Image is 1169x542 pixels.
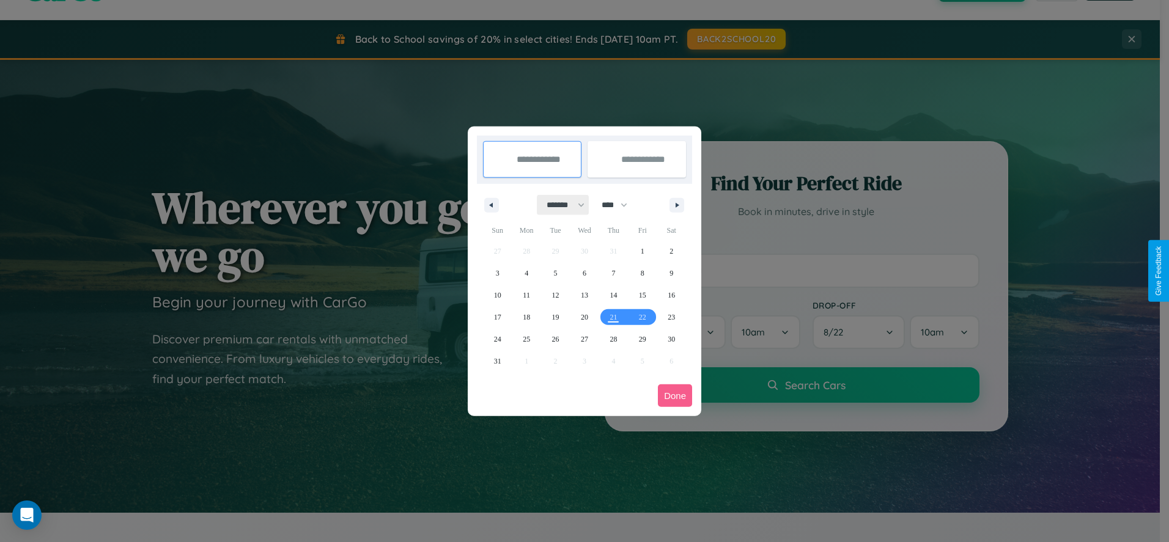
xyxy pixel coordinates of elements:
span: 13 [581,284,588,306]
div: Give Feedback [1154,246,1163,296]
span: 28 [610,328,617,350]
span: Fri [628,221,657,240]
button: Done [658,384,692,407]
button: 11 [512,284,540,306]
button: 25 [512,328,540,350]
span: 3 [496,262,500,284]
button: 17 [483,306,512,328]
span: Tue [541,221,570,240]
span: 22 [639,306,646,328]
button: 16 [657,284,686,306]
button: 20 [570,306,599,328]
button: 5 [541,262,570,284]
button: 27 [570,328,599,350]
span: 10 [494,284,501,306]
button: 13 [570,284,599,306]
button: 4 [512,262,540,284]
span: 20 [581,306,588,328]
span: 16 [668,284,675,306]
button: 21 [599,306,628,328]
button: 1 [628,240,657,262]
button: 30 [657,328,686,350]
span: Mon [512,221,540,240]
span: 25 [523,328,530,350]
button: 31 [483,350,512,372]
span: 24 [494,328,501,350]
span: 30 [668,328,675,350]
span: 18 [523,306,530,328]
span: 14 [610,284,617,306]
span: 17 [494,306,501,328]
button: 14 [599,284,628,306]
span: 5 [554,262,558,284]
button: 29 [628,328,657,350]
span: 29 [639,328,646,350]
span: 27 [581,328,588,350]
button: 8 [628,262,657,284]
button: 15 [628,284,657,306]
span: Sun [483,221,512,240]
button: 26 [541,328,570,350]
button: 3 [483,262,512,284]
span: 31 [494,350,501,372]
span: 23 [668,306,675,328]
span: 1 [641,240,644,262]
button: 28 [599,328,628,350]
span: 4 [525,262,528,284]
span: 11 [523,284,530,306]
button: 22 [628,306,657,328]
button: 24 [483,328,512,350]
span: 12 [552,284,559,306]
span: Wed [570,221,599,240]
button: 23 [657,306,686,328]
span: 9 [669,262,673,284]
span: 21 [610,306,617,328]
span: 7 [611,262,615,284]
span: Sat [657,221,686,240]
button: 18 [512,306,540,328]
span: Thu [599,221,628,240]
span: 26 [552,328,559,350]
button: 7 [599,262,628,284]
span: 8 [641,262,644,284]
button: 6 [570,262,599,284]
button: 10 [483,284,512,306]
button: 9 [657,262,686,284]
span: 2 [669,240,673,262]
span: 6 [583,262,586,284]
div: Open Intercom Messenger [12,500,42,530]
span: 19 [552,306,559,328]
button: 19 [541,306,570,328]
button: 2 [657,240,686,262]
button: 12 [541,284,570,306]
span: 15 [639,284,646,306]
